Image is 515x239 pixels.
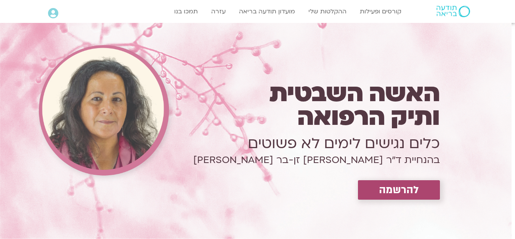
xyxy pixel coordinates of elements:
[207,4,229,19] a: עזרה
[356,4,405,19] a: קורסים ופעילות
[141,133,440,154] h1: כלים נגישים לימים לא פשוטים
[379,184,419,196] span: להרשמה
[141,158,440,161] h1: בהנחיית ד״ר [PERSON_NAME] זן-בר [PERSON_NAME]
[436,6,470,17] img: תודעה בריאה
[170,4,202,19] a: תמכו בנו
[235,4,299,19] a: מועדון תודעה בריאה
[358,180,440,200] a: להרשמה
[305,4,350,19] a: ההקלטות שלי
[141,82,440,129] h1: האשה השבטית ותיק הרפואה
